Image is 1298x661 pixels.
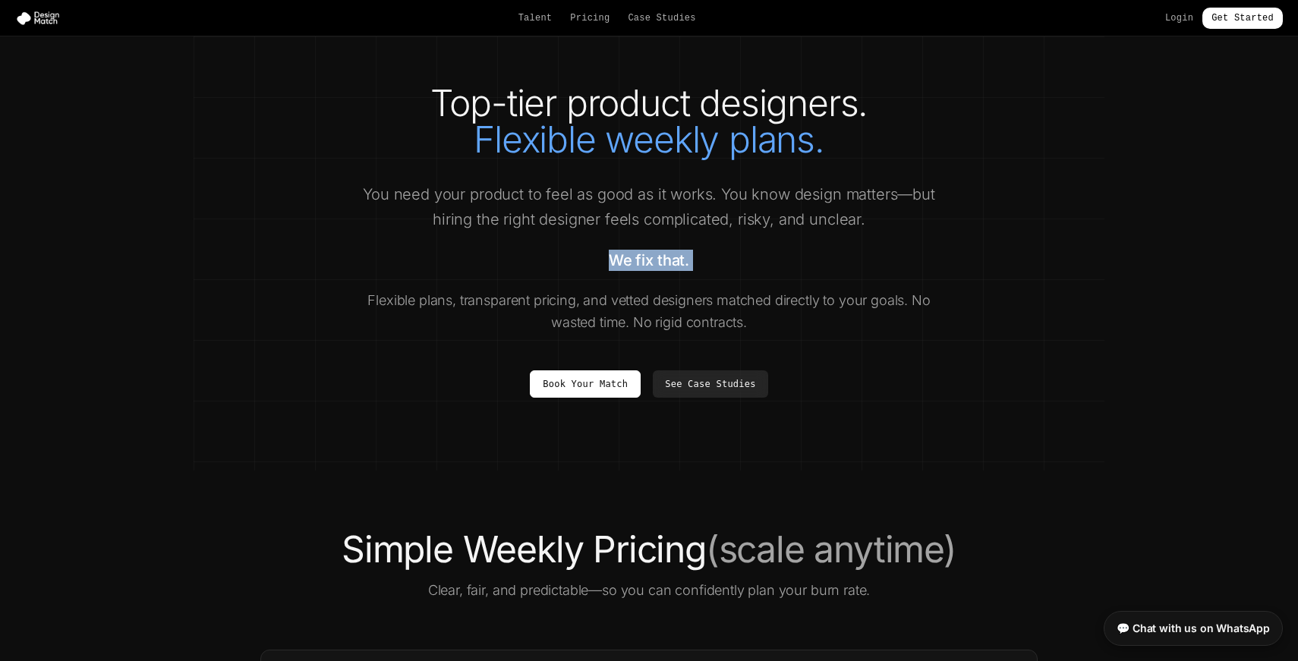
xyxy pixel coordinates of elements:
[1202,8,1283,29] a: Get Started
[15,11,67,26] img: Design Match
[518,12,553,24] a: Talent
[1165,12,1193,24] a: Login
[358,250,940,271] p: We fix that.
[224,85,1074,158] h1: Top-tier product designers.
[474,117,824,162] span: Flexible weekly plans.
[653,370,767,398] a: See Case Studies
[224,531,1074,568] h2: Simple Weekly Pricing
[706,527,956,571] span: (scale anytime)
[570,12,610,24] a: Pricing
[628,12,695,24] a: Case Studies
[530,370,641,398] a: Book Your Match
[358,289,940,334] p: Flexible plans, transparent pricing, and vetted designers matched directly to your goals. No wast...
[224,580,1074,601] p: Clear, fair, and predictable—so you can confidently plan your burn rate.
[1104,611,1283,646] a: 💬 Chat with us on WhatsApp
[358,182,940,231] p: You need your product to feel as good as it works. You know design matters—but hiring the right d...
